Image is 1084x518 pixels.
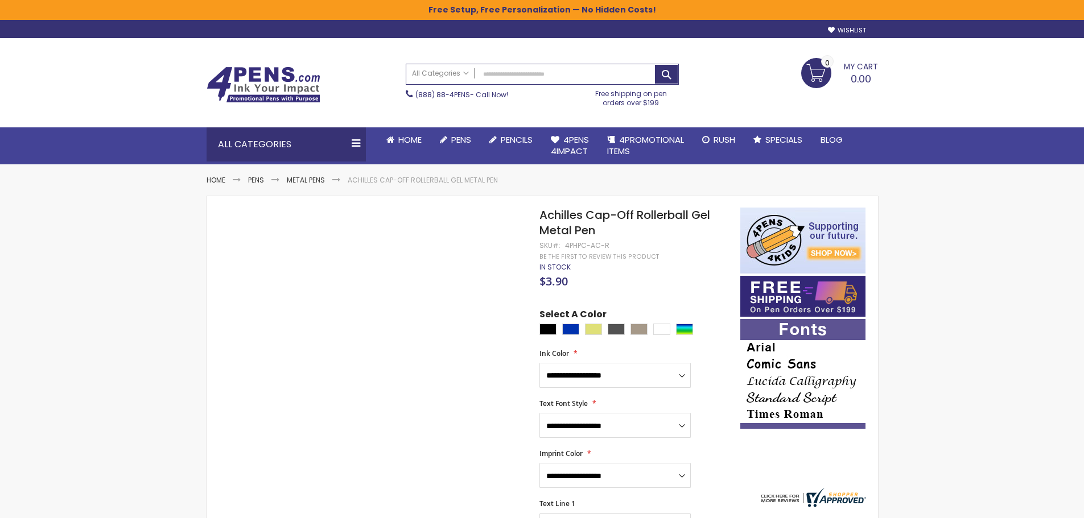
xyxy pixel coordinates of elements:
a: Pens [248,175,264,185]
a: Home [207,175,225,185]
div: Gunmetal [608,324,625,335]
span: All Categories [412,69,469,78]
span: 0 [825,57,830,68]
a: 4Pens4impact [542,127,598,164]
a: Home [377,127,431,152]
span: $3.90 [539,273,568,289]
li: Achilles Cap-Off Rollerball Gel Metal Pen [348,176,498,185]
a: 4pens.com certificate URL [758,500,866,509]
div: Assorted [676,324,693,335]
span: Text Line 1 [539,499,575,508]
a: Rush [693,127,744,152]
span: Select A Color [539,308,607,324]
a: Wishlist [828,26,866,35]
a: 0.00 0 [801,58,878,86]
div: Gold [585,324,602,335]
img: font-personalization-examples [740,319,865,429]
div: Blue [562,324,579,335]
div: Free shipping on pen orders over $199 [583,85,679,107]
strong: SKU [539,241,560,250]
img: 4pens 4 kids [740,208,865,273]
span: Blog [821,134,843,146]
a: Pencils [480,127,542,152]
span: In stock [539,262,571,272]
span: 4PROMOTIONAL ITEMS [607,134,684,157]
div: All Categories [207,127,366,161]
div: Black [539,324,557,335]
img: 4pens.com widget logo [758,488,866,507]
a: Metal Pens [287,175,325,185]
span: Pens [451,134,471,146]
img: 4Pens Custom Pens and Promotional Products [207,67,320,103]
div: Availability [539,263,571,272]
span: Ink Color [539,349,569,358]
span: Achilles Cap-Off Rollerball Gel Metal Pen [539,207,710,238]
img: Free shipping on orders over $199 [740,276,865,317]
a: All Categories [406,64,475,83]
span: 0.00 [851,72,871,86]
span: Text Font Style [539,399,588,408]
span: Imprint Color [539,449,583,458]
span: Pencils [501,134,533,146]
a: Pens [431,127,480,152]
a: Be the first to review this product [539,252,659,261]
a: (888) 88-4PENS [415,90,470,100]
span: - Call Now! [415,90,508,100]
span: Home [398,134,422,146]
div: White [653,324,670,335]
div: Nickel [630,324,648,335]
span: Specials [765,134,802,146]
div: 4PHPC-AC-R [565,241,609,250]
a: Specials [744,127,811,152]
a: Blog [811,127,852,152]
span: Rush [714,134,735,146]
a: 4PROMOTIONALITEMS [598,127,693,164]
span: 4Pens 4impact [551,134,589,157]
